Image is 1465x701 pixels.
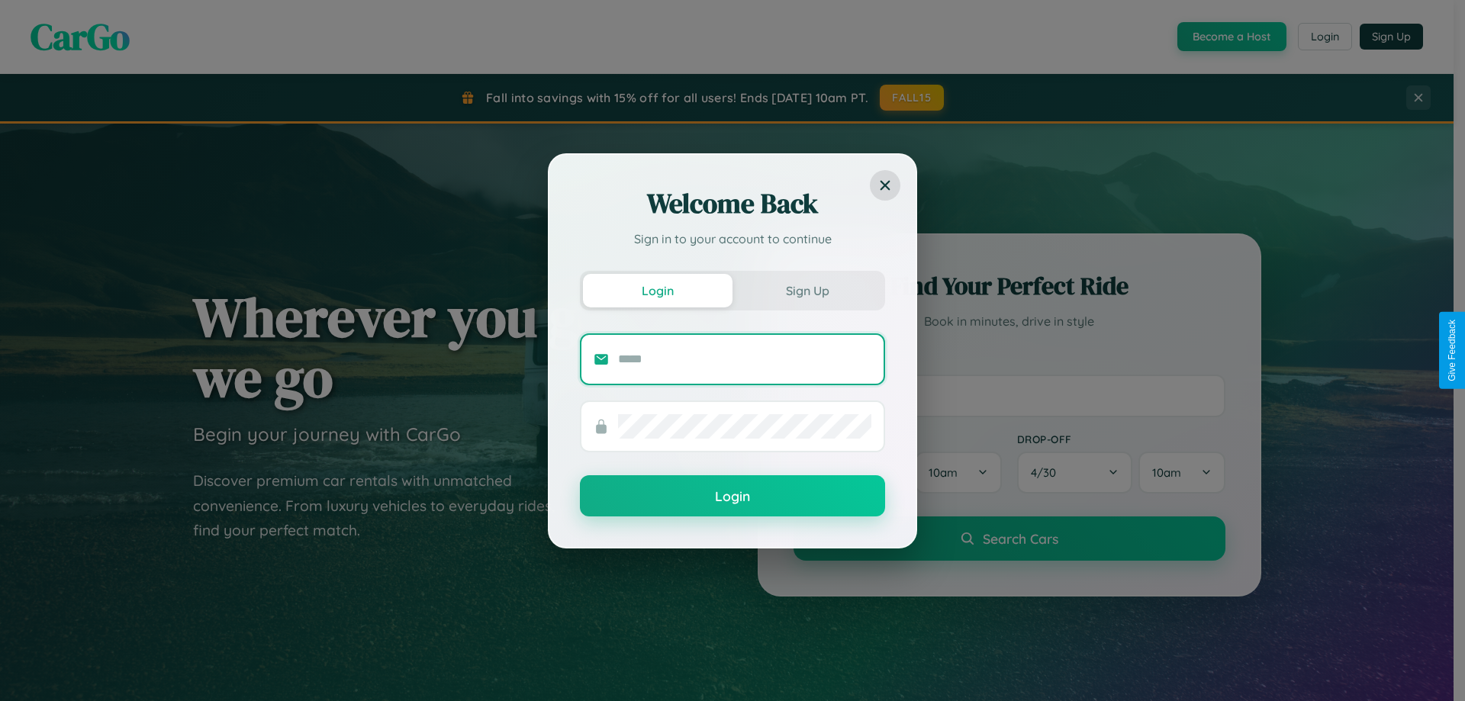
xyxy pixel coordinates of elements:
[580,185,885,222] h2: Welcome Back
[732,274,882,307] button: Sign Up
[580,230,885,248] p: Sign in to your account to continue
[583,274,732,307] button: Login
[580,475,885,516] button: Login
[1447,320,1457,381] div: Give Feedback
